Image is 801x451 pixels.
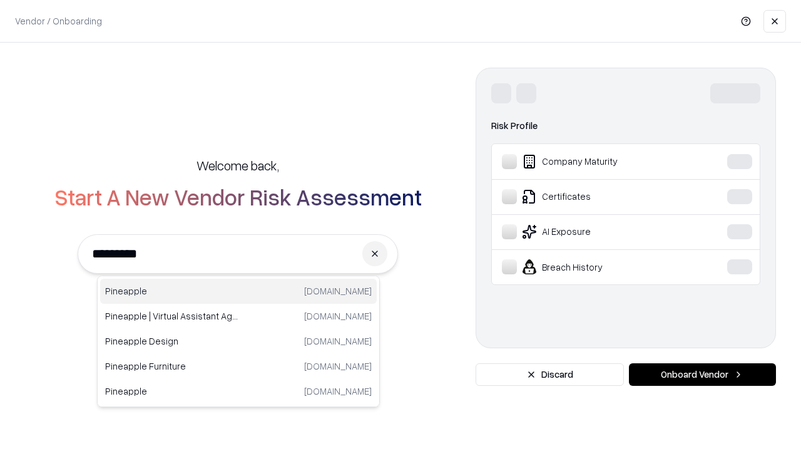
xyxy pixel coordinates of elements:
[476,363,624,386] button: Discard
[304,334,372,348] p: [DOMAIN_NAME]
[196,157,279,174] h5: Welcome back,
[502,189,689,204] div: Certificates
[629,363,776,386] button: Onboard Vendor
[502,154,689,169] div: Company Maturity
[54,184,422,209] h2: Start A New Vendor Risk Assessment
[105,284,238,298] p: Pineapple
[304,385,372,398] p: [DOMAIN_NAME]
[502,224,689,239] div: AI Exposure
[105,360,238,373] p: Pineapple Furniture
[304,284,372,298] p: [DOMAIN_NAME]
[15,14,102,28] p: Vendor / Onboarding
[97,276,380,407] div: Suggestions
[304,360,372,373] p: [DOMAIN_NAME]
[304,309,372,323] p: [DOMAIN_NAME]
[502,259,689,274] div: Breach History
[105,385,238,398] p: Pineapple
[491,118,760,133] div: Risk Profile
[105,309,238,323] p: Pineapple | Virtual Assistant Agency
[105,334,238,348] p: Pineapple Design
